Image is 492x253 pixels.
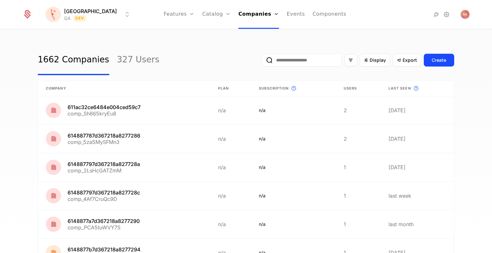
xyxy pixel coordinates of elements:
[117,45,160,75] a: 327 Users
[64,7,117,15] span: [GEOGRAPHIC_DATA]
[389,86,411,91] span: Last seen
[424,54,454,67] button: Create
[443,11,450,18] a: Settings
[360,54,390,67] button: Display
[461,10,470,19] img: Radoslav Kolaric
[432,11,440,18] a: Integrations
[210,81,251,96] th: Plan
[259,86,289,91] span: Subscription
[344,54,357,66] button: Filter options
[336,81,381,96] th: Users
[47,7,131,21] button: Select environment
[64,15,71,21] div: QA
[393,54,421,67] button: Export
[45,7,61,22] img: Florence
[370,57,386,63] span: Display
[432,57,446,63] div: Create
[73,15,86,21] span: Dev
[403,57,417,63] span: Export
[461,10,470,19] button: Open user button
[38,81,210,96] th: Company
[38,45,109,75] a: 1662 Companies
